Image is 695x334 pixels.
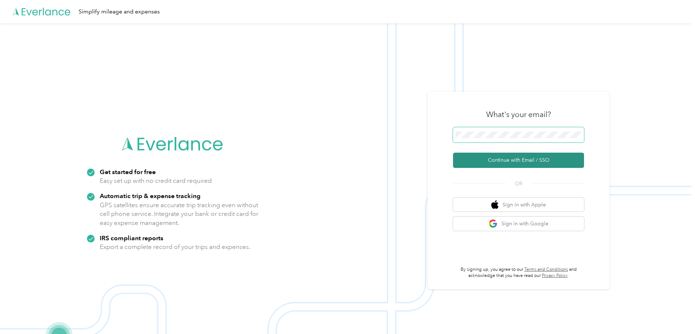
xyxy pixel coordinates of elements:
[100,242,250,251] p: Export a complete record of your trips and expenses.
[524,267,568,272] a: Terms and Conditions
[453,198,584,212] button: apple logoSign in with Apple
[100,176,212,185] p: Easy set up with no credit card required
[453,217,584,231] button: google logoSign in with Google
[100,192,200,200] strong: Automatic trip & expense tracking
[453,153,584,168] button: Continue with Email / SSO
[100,201,259,228] p: GPS satellites ensure accurate trip tracking even without cell phone service. Integrate your bank...
[79,7,160,16] div: Simplify mileage and expenses
[489,219,498,228] img: google logo
[542,273,568,278] a: Privacy Policy
[491,200,499,209] img: apple logo
[100,234,163,242] strong: IRS compliant reports
[506,180,531,188] span: OR
[486,109,551,120] h3: What's your email?
[453,266,584,279] p: By signing up, you agree to our and acknowledge that you have read our .
[100,168,156,176] strong: Get started for free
